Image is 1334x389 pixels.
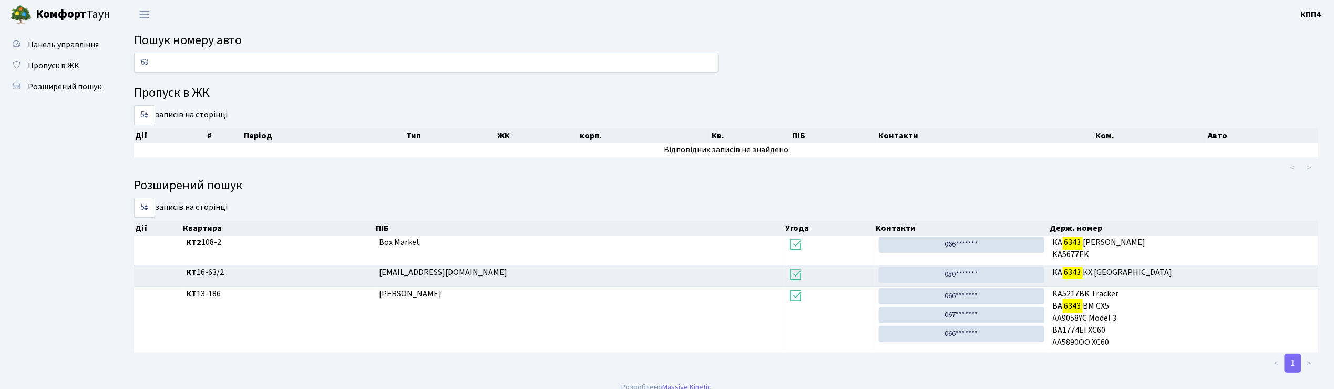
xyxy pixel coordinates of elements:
[186,237,201,248] b: КТ2
[134,178,1318,193] h4: Розширений пошук
[5,76,110,97] a: Розширений пошук
[1049,221,1318,236] th: Держ. номер
[28,39,99,50] span: Панель управління
[379,237,420,248] span: Box Market
[379,288,442,300] span: [PERSON_NAME]
[11,4,32,25] img: logo.png
[791,128,877,143] th: ПІБ
[243,128,405,143] th: Період
[36,6,110,24] span: Таун
[1063,235,1083,250] mark: 6343
[1053,288,1314,348] span: KA5217BK Tracker ВА ВМ СХ5 AA9058YC Model 3 BA1774EI XC60 AA5890OO ХС60
[28,81,101,93] span: Розширений пошук
[5,34,110,55] a: Панель управління
[405,128,496,143] th: Тип
[579,128,711,143] th: корп.
[1207,128,1318,143] th: Авто
[186,288,371,300] span: 13-186
[5,55,110,76] a: Пропуск в ЖК
[1053,267,1314,279] span: КА КХ [GEOGRAPHIC_DATA]
[134,221,182,236] th: Дії
[875,221,1049,236] th: Контакти
[134,198,228,218] label: записів на сторінці
[134,198,155,218] select: записів на сторінці
[134,105,228,125] label: записів на сторінці
[134,53,719,73] input: Пошук
[134,128,206,143] th: Дії
[206,128,243,143] th: #
[1063,299,1083,313] mark: 6343
[1301,9,1321,21] b: КПП4
[1053,237,1314,261] span: КА [PERSON_NAME] KA5677EK
[28,60,79,71] span: Пропуск в ЖК
[186,288,197,300] b: КТ
[375,221,785,236] th: ПІБ
[131,6,158,23] button: Переключити навігацію
[711,128,791,143] th: Кв.
[1301,8,1321,21] a: КПП4
[877,128,1095,143] th: Контакти
[1063,265,1083,280] mark: 6343
[36,6,86,23] b: Комфорт
[1285,354,1301,373] a: 1
[134,31,242,49] span: Пошук номеру авто
[496,128,579,143] th: ЖК
[379,267,507,278] span: [EMAIL_ADDRESS][DOMAIN_NAME]
[186,267,371,279] span: 16-63/2
[134,86,1318,101] h4: Пропуск в ЖК
[785,221,875,236] th: Угода
[182,221,375,236] th: Квартира
[134,105,155,125] select: записів на сторінці
[186,237,371,249] span: 108-2
[1095,128,1207,143] th: Ком.
[186,267,197,278] b: КТ
[134,143,1318,157] td: Відповідних записів не знайдено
